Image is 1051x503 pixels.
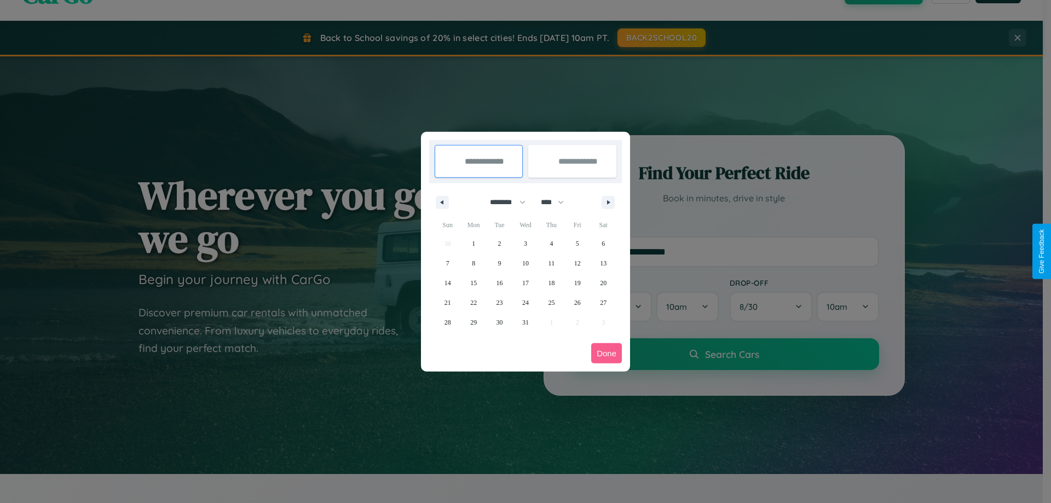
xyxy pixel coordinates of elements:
[446,253,449,273] span: 7
[524,234,527,253] span: 3
[470,273,477,293] span: 15
[498,253,501,273] span: 9
[487,234,512,253] button: 2
[460,234,486,253] button: 1
[539,216,564,234] span: Thu
[435,253,460,273] button: 7
[574,253,581,273] span: 12
[472,253,475,273] span: 8
[444,273,451,293] span: 14
[487,313,512,332] button: 30
[487,216,512,234] span: Tue
[548,273,555,293] span: 18
[496,273,503,293] span: 16
[600,273,607,293] span: 20
[564,293,590,313] button: 26
[602,234,605,253] span: 6
[512,253,538,273] button: 10
[591,293,616,313] button: 27
[460,313,486,332] button: 29
[435,313,460,332] button: 28
[522,293,529,313] span: 24
[498,234,501,253] span: 2
[591,216,616,234] span: Sat
[435,216,460,234] span: Sun
[435,293,460,313] button: 21
[564,234,590,253] button: 5
[512,313,538,332] button: 31
[496,293,503,313] span: 23
[470,293,477,313] span: 22
[522,253,529,273] span: 10
[460,216,486,234] span: Mon
[512,234,538,253] button: 3
[539,253,564,273] button: 11
[472,234,475,253] span: 1
[435,273,460,293] button: 14
[591,234,616,253] button: 6
[522,313,529,332] span: 31
[548,293,555,313] span: 25
[539,273,564,293] button: 18
[550,234,553,253] span: 4
[460,273,486,293] button: 15
[460,293,486,313] button: 22
[539,234,564,253] button: 4
[512,273,538,293] button: 17
[600,253,607,273] span: 13
[574,293,581,313] span: 26
[512,293,538,313] button: 24
[460,253,486,273] button: 8
[591,343,622,363] button: Done
[444,313,451,332] span: 28
[591,273,616,293] button: 20
[496,313,503,332] span: 30
[564,253,590,273] button: 12
[512,216,538,234] span: Wed
[444,293,451,313] span: 21
[487,273,512,293] button: 16
[539,293,564,313] button: 25
[548,253,555,273] span: 11
[564,273,590,293] button: 19
[600,293,607,313] span: 27
[487,253,512,273] button: 9
[470,313,477,332] span: 29
[564,216,590,234] span: Fri
[591,253,616,273] button: 13
[576,234,579,253] span: 5
[522,273,529,293] span: 17
[1038,229,1046,274] div: Give Feedback
[574,273,581,293] span: 19
[487,293,512,313] button: 23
